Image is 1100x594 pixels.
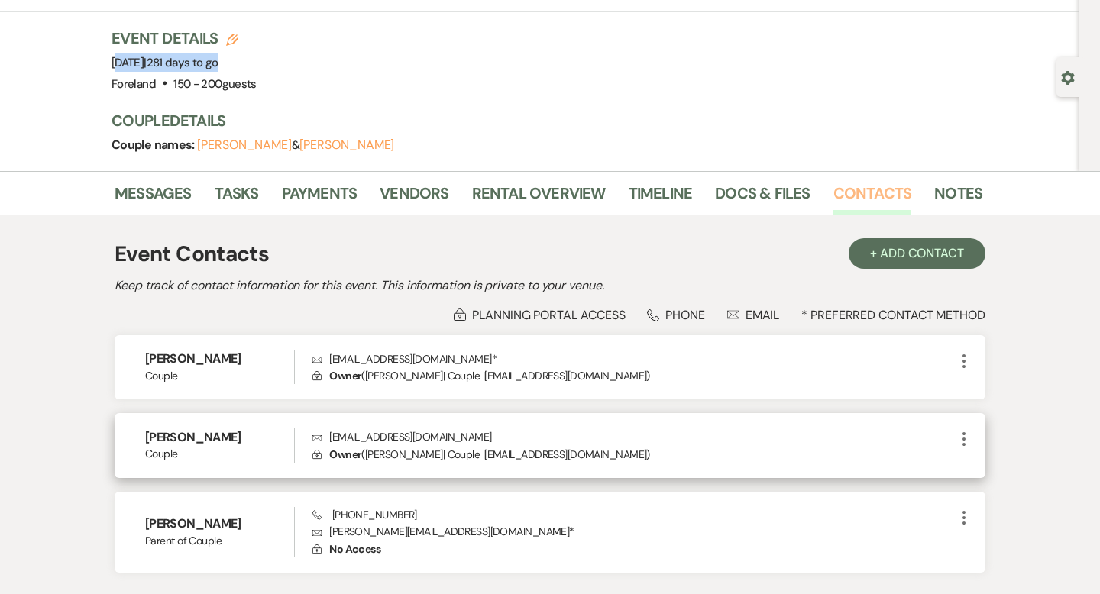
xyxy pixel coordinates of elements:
[145,515,294,532] h6: [PERSON_NAME]
[112,27,257,49] h3: Event Details
[329,369,361,383] span: Owner
[329,447,361,461] span: Owner
[849,238,985,269] button: + Add Contact
[454,307,625,323] div: Planning Portal Access
[380,181,448,215] a: Vendors
[312,367,955,384] p: ( [PERSON_NAME] | Couple | [EMAIL_ADDRESS][DOMAIN_NAME] )
[115,276,985,295] h2: Keep track of contact information for this event. This information is private to your venue.
[115,238,269,270] h1: Event Contacts
[312,446,955,463] p: ( [PERSON_NAME] | Couple | [EMAIL_ADDRESS][DOMAIN_NAME] )
[312,428,955,445] p: [EMAIL_ADDRESS][DOMAIN_NAME]
[197,139,292,151] button: [PERSON_NAME]
[145,350,294,367] h6: [PERSON_NAME]
[197,137,394,153] span: &
[112,137,197,153] span: Couple names:
[115,181,192,215] a: Messages
[215,181,259,215] a: Tasks
[145,429,294,446] h6: [PERSON_NAME]
[715,181,810,215] a: Docs & Files
[112,110,967,131] h3: Couple Details
[833,181,912,215] a: Contacts
[145,446,294,462] span: Couple
[147,55,218,70] span: 281 days to go
[115,307,985,323] div: * Preferred Contact Method
[1061,69,1075,84] button: Open lead details
[145,368,294,384] span: Couple
[145,533,294,549] span: Parent of Couple
[112,76,156,92] span: Foreland
[312,350,955,367] p: [EMAIL_ADDRESS][DOMAIN_NAME] *
[727,307,780,323] div: Email
[312,508,417,521] span: [PHONE_NUMBER]
[112,55,218,70] span: [DATE]
[173,76,256,92] span: 150 - 200 guests
[629,181,693,215] a: Timeline
[329,542,380,556] span: No Access
[647,307,705,323] div: Phone
[934,181,982,215] a: Notes
[282,181,357,215] a: Payments
[299,139,394,151] button: [PERSON_NAME]
[312,523,955,540] p: [PERSON_NAME][EMAIL_ADDRESS][DOMAIN_NAME] *
[472,181,606,215] a: Rental Overview
[144,55,218,70] span: |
